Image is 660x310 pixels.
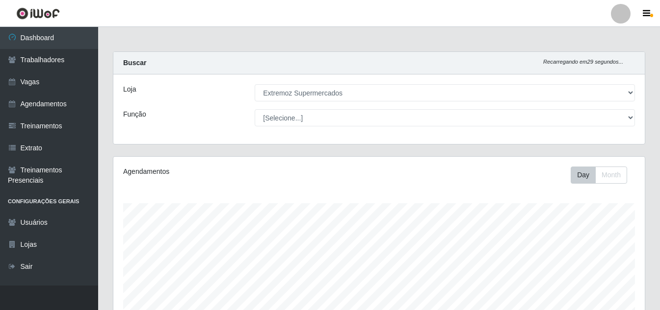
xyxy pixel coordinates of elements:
[123,109,146,119] label: Função
[571,167,627,184] div: First group
[543,59,623,65] i: Recarregando em 29 segundos...
[16,7,60,20] img: CoreUI Logo
[123,59,146,67] strong: Buscar
[571,167,635,184] div: Toolbar with button groups
[571,167,596,184] button: Day
[123,84,136,95] label: Loja
[123,167,328,177] div: Agendamentos
[595,167,627,184] button: Month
